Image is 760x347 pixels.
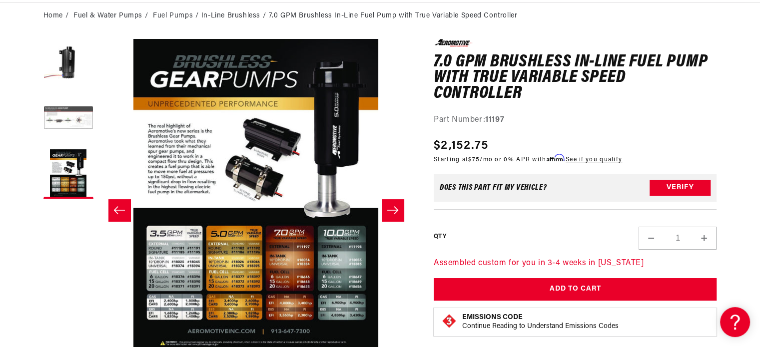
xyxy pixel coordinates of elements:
[434,114,717,127] div: Part Number:
[462,314,523,321] strong: Emissions Code
[441,313,457,329] img: Emissions code
[434,278,717,301] button: Add to Cart
[43,94,93,144] button: Load image 2 in gallery view
[73,10,142,21] a: Fuel & Water Pumps
[201,10,269,21] li: In-Line Brushless
[43,39,93,89] button: Load image 1 in gallery view
[43,149,93,199] button: Load image 3 in gallery view
[462,322,619,331] p: Continue Reading to Understand Emissions Codes
[434,54,717,102] h1: 7.0 GPM Brushless In-Line Fuel Pump with True Variable Speed Controller
[547,154,564,162] span: Affirm
[650,180,711,196] button: Verify
[434,257,717,270] p: Assembled custom for you in 3-4 weeks in [US_STATE]
[434,155,622,164] p: Starting at /mo or 0% APR with .
[382,199,404,221] button: Slide right
[108,199,130,221] button: Slide left
[269,10,518,21] li: 7.0 GPM Brushless In-Line Fuel Pump with True Variable Speed Controller
[485,116,504,124] strong: 11197
[468,157,480,163] span: $75
[153,10,193,21] a: Fuel Pumps
[462,313,619,331] button: Emissions CodeContinue Reading to Understand Emissions Codes
[440,184,547,192] div: Does This part fit My vehicle?
[43,10,63,21] a: Home
[566,157,622,163] a: See if you qualify - Learn more about Affirm Financing (opens in modal)
[43,10,717,21] nav: breadcrumbs
[434,233,446,241] label: QTY
[434,137,489,155] span: $2,152.75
